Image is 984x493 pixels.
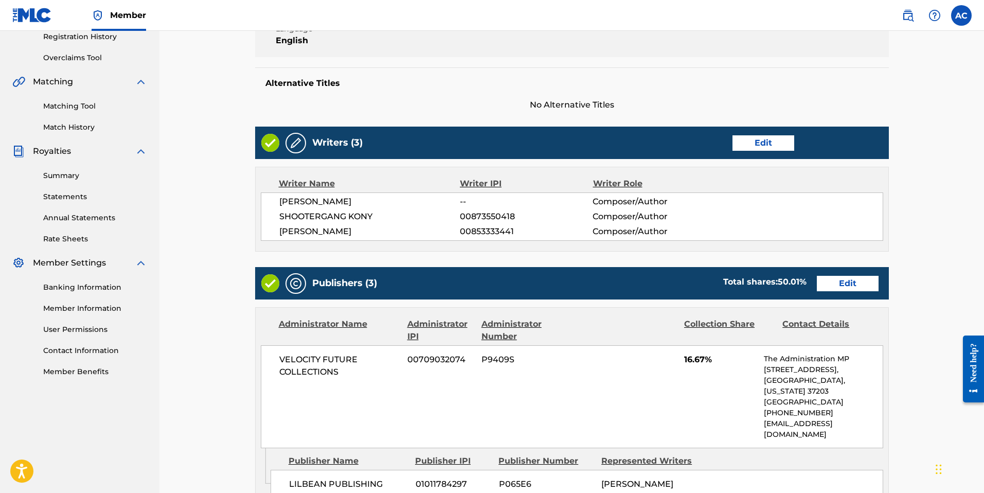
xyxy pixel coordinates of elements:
[43,324,147,335] a: User Permissions
[764,397,882,408] p: [GEOGRAPHIC_DATA]
[312,137,363,149] h5: Writers (3)
[279,210,460,223] span: SHOOTERGANG KONY
[764,364,882,375] p: [STREET_ADDRESS],
[43,366,147,377] a: Member Benefits
[782,318,873,343] div: Contact Details
[12,8,52,23] img: MLC Logo
[12,145,25,157] img: Royalties
[43,213,147,223] a: Annual Statements
[593,210,713,223] span: Composer/Author
[110,9,146,21] span: Member
[135,145,147,157] img: expand
[933,444,984,493] iframe: Chat Widget
[276,34,426,47] span: English
[778,277,807,287] span: 50.01 %
[33,257,106,269] span: Member Settings
[43,52,147,63] a: Overclaims Tool
[261,134,279,152] img: Valid
[593,196,713,208] span: Composer/Author
[43,345,147,356] a: Contact Information
[265,78,879,89] h5: Alternative Titles
[481,318,572,343] div: Administrator Number
[312,277,377,289] h5: Publishers (3)
[279,318,400,343] div: Administrator Name
[43,234,147,244] a: Rate Sheets
[92,9,104,22] img: Top Rightsholder
[601,479,673,489] span: [PERSON_NAME]
[407,318,474,343] div: Administrator IPI
[460,225,593,238] span: 00853333441
[499,478,594,490] span: P065E6
[416,478,491,490] span: 01011784297
[764,418,882,440] p: [EMAIL_ADDRESS][DOMAIN_NAME]
[460,178,593,190] div: Writer IPI
[261,274,279,292] img: Valid
[601,455,696,467] div: Represented Writers
[12,76,25,88] img: Matching
[460,196,593,208] span: --
[289,478,408,490] span: LILBEAN PUBLISHING
[43,170,147,181] a: Summary
[43,101,147,112] a: Matching Tool
[407,354,474,366] span: 00709032074
[415,455,491,467] div: Publisher IPI
[43,282,147,293] a: Banking Information
[732,135,794,151] a: Edit
[279,196,460,208] span: [PERSON_NAME]
[33,76,73,88] span: Matching
[289,455,407,467] div: Publisher Name
[936,454,942,485] div: Drag
[955,328,984,411] iframe: Resource Center
[764,408,882,418] p: [PHONE_NUMBER]
[255,99,889,111] span: No Alternative Titles
[279,225,460,238] span: [PERSON_NAME]
[279,354,400,378] span: VELOCITY FUTURE COLLECTIONS
[902,9,914,22] img: search
[43,31,147,42] a: Registration History
[43,191,147,202] a: Statements
[817,276,879,291] a: Edit
[43,122,147,133] a: Match History
[498,455,594,467] div: Publisher Number
[135,257,147,269] img: expand
[460,210,593,223] span: 00873550418
[723,276,807,288] div: Total shares:
[764,375,882,397] p: [GEOGRAPHIC_DATA], [US_STATE] 37203
[593,225,713,238] span: Composer/Author
[279,178,460,190] div: Writer Name
[135,76,147,88] img: expand
[33,145,71,157] span: Royalties
[924,5,945,26] div: Help
[951,5,972,26] div: User Menu
[290,277,302,290] img: Publishers
[593,178,714,190] div: Writer Role
[12,257,25,269] img: Member Settings
[43,303,147,314] a: Member Information
[290,137,302,149] img: Writers
[764,354,882,364] p: The Administration MP
[928,9,941,22] img: help
[684,354,757,366] span: 16.67%
[684,318,775,343] div: Collection Share
[481,354,572,366] span: P9409S
[898,5,918,26] a: Public Search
